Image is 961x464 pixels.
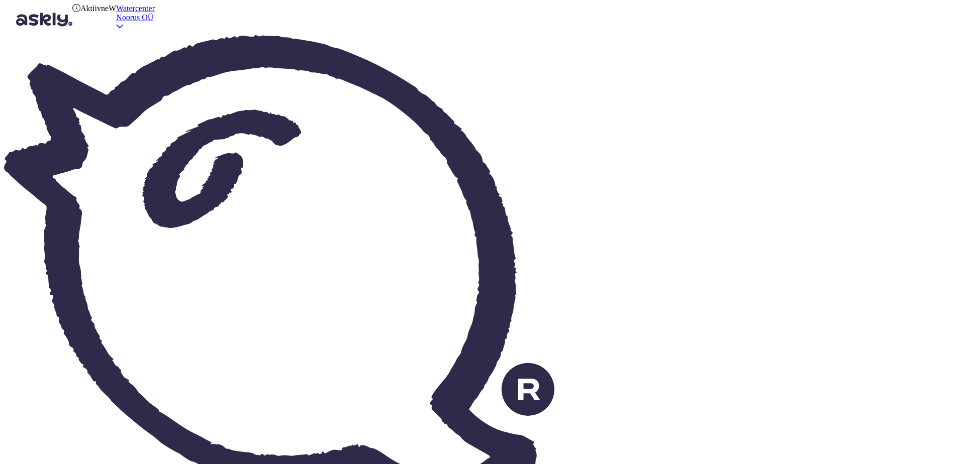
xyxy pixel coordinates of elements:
div: Noorus OÜ [116,13,155,22]
a: WatercenterNoorus OÜ [116,4,155,31]
div: W [109,4,116,35]
div: Aktiivne [72,4,109,13]
div: Watercenter [116,4,155,13]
